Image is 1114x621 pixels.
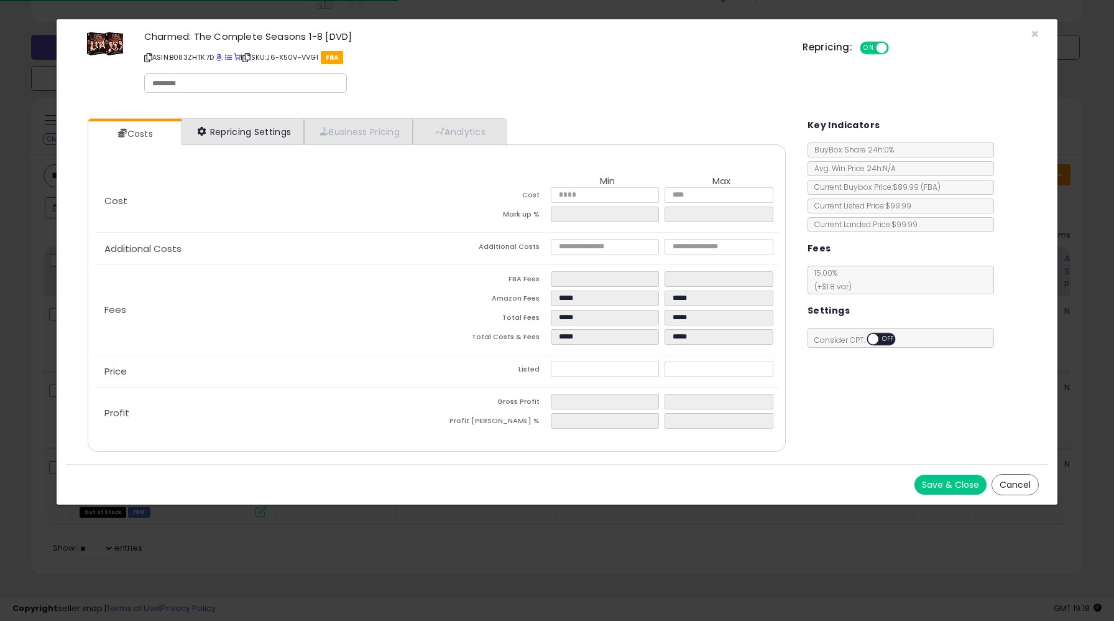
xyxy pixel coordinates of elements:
span: OFF [887,43,907,54]
span: Current Landed Price: $99.99 [808,219,918,230]
th: Min [551,176,665,187]
td: Additional Costs [436,239,551,258]
h5: Settings [808,303,850,319]
td: Total Costs & Fees [436,329,551,348]
span: × [1031,25,1039,43]
td: Profit [PERSON_NAME] % [436,413,551,432]
span: (+$1.8 var) [808,281,852,292]
td: Total Fees [436,310,551,329]
td: Listed [436,362,551,381]
a: Costs [88,121,180,146]
td: Gross Profit [436,394,551,413]
td: Amazon Fees [436,291,551,310]
a: Analytics [413,119,505,144]
a: BuyBox page [216,52,223,62]
span: Current Buybox Price: [808,182,941,192]
h3: Charmed: The Complete Seasons 1-8 [DVD] [144,32,784,41]
p: Profit [94,408,437,418]
td: Cost [436,187,551,207]
p: Price [94,367,437,376]
a: Your listing only [234,52,241,62]
p: Cost [94,196,437,206]
span: ON [861,43,877,54]
span: ( FBA ) [921,182,941,192]
span: FBA [321,51,344,64]
span: 15.00 % [808,268,852,292]
th: Max [665,176,779,187]
span: Consider CPT: [808,335,912,345]
button: Cancel [992,474,1039,495]
span: Avg. Win Price 24h: N/A [808,163,896,174]
p: ASIN: B083ZHTK7D | SKU: J6-X50V-VVG1 [144,47,784,67]
span: OFF [878,334,898,345]
td: FBA Fees [436,271,551,291]
img: 51yoazu5gAL._SL60_.jpg [86,32,124,56]
a: Repricing Settings [182,119,305,144]
span: BuyBox Share 24h: 0% [808,144,894,155]
a: Business Pricing [304,119,413,144]
button: Save & Close [914,475,987,495]
h5: Key Indicators [808,118,880,133]
h5: Fees [808,241,831,256]
p: Fees [94,305,437,315]
a: All offer listings [225,52,232,62]
h5: Repricing: [803,42,852,52]
span: $89.99 [893,182,941,192]
td: Mark up % [436,207,551,226]
span: Current Listed Price: $99.99 [808,200,911,211]
p: Additional Costs [94,244,437,254]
